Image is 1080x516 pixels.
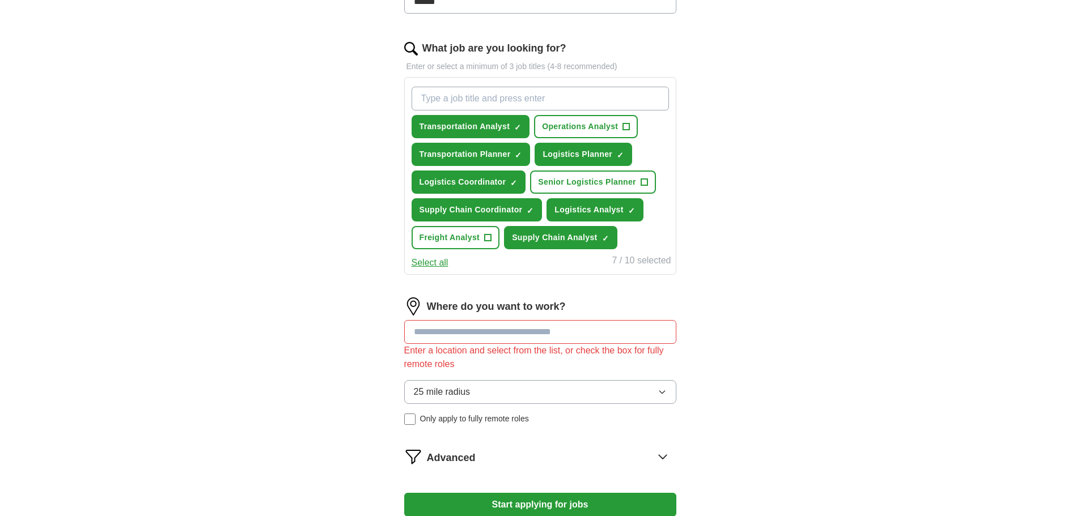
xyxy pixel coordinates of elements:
[420,176,506,188] span: Logistics Coordinator
[404,42,418,56] img: search.png
[420,121,510,133] span: Transportation Analyst
[412,143,531,166] button: Transportation Planner✓
[427,299,566,314] label: Where do you want to work?
[538,176,636,188] span: Senior Logistics Planner
[504,226,617,249] button: Supply Chain Analyst✓
[512,232,597,244] span: Supply Chain Analyst
[535,143,632,166] button: Logistics Planner✓
[427,450,476,466] span: Advanced
[554,204,623,216] span: Logistics Analyst
[404,413,416,425] input: Only apply to fully remote roles
[617,151,624,160] span: ✓
[515,151,522,160] span: ✓
[534,115,638,138] button: Operations Analyst
[404,61,676,73] p: Enter or select a minimum of 3 job titles (4-8 recommended)
[530,170,656,194] button: Senior Logistics Planner
[412,226,500,249] button: Freight Analyst
[542,121,618,133] span: Operations Analyst
[422,41,566,56] label: What job are you looking for?
[404,380,676,404] button: 25 mile radius
[412,198,543,221] button: Supply Chain Coordinator✓
[420,204,523,216] span: Supply Chain Coordinator
[404,447,422,466] img: filter
[420,232,480,244] span: Freight Analyst
[628,206,635,215] span: ✓
[547,198,643,221] button: Logistics Analyst✓
[420,148,511,160] span: Transportation Planner
[602,234,609,243] span: ✓
[514,123,521,132] span: ✓
[543,148,612,160] span: Logistics Planner
[420,413,529,425] span: Only apply to fully remote roles
[412,115,530,138] button: Transportation Analyst✓
[404,344,676,371] div: Enter a location and select from the list, or check the box for fully remote roles
[414,385,471,399] span: 25 mile radius
[404,297,422,315] img: location.png
[412,170,526,194] button: Logistics Coordinator✓
[510,178,517,187] span: ✓
[527,206,533,215] span: ✓
[612,254,671,270] div: 7 / 10 selected
[412,87,669,110] input: Type a job title and press enter
[412,256,448,270] button: Select all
